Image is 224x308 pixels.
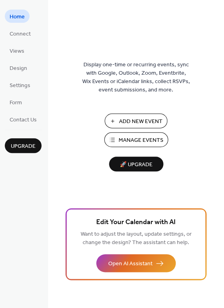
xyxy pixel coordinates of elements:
a: Settings [5,78,35,91]
a: Views [5,44,29,57]
span: Display one-time or recurring events, sync with Google, Outlook, Zoom, Eventbrite, Wix Events or ... [82,61,190,94]
span: Form [10,99,22,107]
a: Form [5,95,27,109]
span: Open AI Assistant [108,260,153,268]
span: Design [10,64,27,73]
button: 🚀 Upgrade [109,157,163,171]
span: Contact Us [10,116,37,124]
a: Home [5,10,30,23]
span: Home [10,13,25,21]
button: Open AI Assistant [96,254,176,272]
span: Manage Events [119,136,163,145]
a: Contact Us [5,113,42,126]
a: Connect [5,27,36,40]
span: Want to adjust the layout, update settings, or change the design? The assistant can help. [80,229,191,248]
button: Manage Events [104,132,168,147]
span: Edit Your Calendar with AI [96,217,176,228]
button: Upgrade [5,138,42,153]
span: Settings [10,81,30,90]
span: Connect [10,30,31,38]
span: 🚀 Upgrade [114,159,159,170]
span: Upgrade [11,142,36,151]
span: Views [10,47,24,56]
button: Add New Event [105,113,167,128]
a: Design [5,61,32,74]
span: Add New Event [119,117,163,126]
